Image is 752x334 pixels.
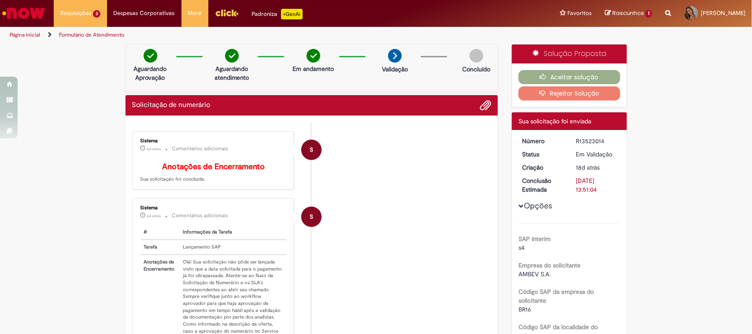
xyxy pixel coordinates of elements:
dt: Status [515,150,570,159]
div: Em Validação [576,150,617,159]
span: AMBEV S.A. [519,270,551,278]
small: Comentários adicionais [172,145,229,152]
span: Sua solicitação foi enviada [519,117,591,125]
img: check-circle-green.png [307,49,320,63]
div: System [301,207,322,227]
th: Tarefa [141,240,180,255]
dt: Criação [515,163,570,172]
div: Padroniza [252,9,303,19]
b: Empresa do solicitante [519,261,581,269]
img: click_logo_yellow_360x200.png [215,6,239,19]
p: Aguardando Aprovação [129,64,172,82]
img: img-circle-grey.png [470,49,483,63]
a: Formulário de Atendimento [59,31,124,38]
div: R13523014 [576,137,617,145]
a: Página inicial [10,31,40,38]
img: check-circle-green.png [225,49,239,63]
span: 6d atrás [147,146,161,152]
time: 24/09/2025 09:05:42 [147,213,161,219]
div: [DATE] 13:51:04 [576,176,617,194]
td: Lançamento SAP [179,240,287,255]
span: 3 [93,10,100,18]
p: Validação [382,65,408,74]
div: Solução Proposta [512,45,627,63]
span: S [310,139,313,160]
img: check-circle-green.png [144,49,157,63]
small: Comentários adicionais [172,212,229,219]
span: Rascunhos [612,9,644,17]
span: 1 [645,10,652,18]
span: Despesas Corporativas [114,9,175,18]
time: 11/09/2025 14:50:59 [576,163,600,171]
p: +GenAi [281,9,303,19]
span: Favoritos [567,9,592,18]
div: 11/09/2025 14:50:59 [576,163,617,172]
img: arrow-next.png [388,49,402,63]
b: Código SAP da empresa do solicitante [519,288,594,304]
img: ServiceNow [1,4,46,22]
div: Sistema [141,138,287,144]
span: BR16 [519,305,531,313]
p: Aguardando atendimento [211,64,253,82]
h2: Solicitação de numerário Histórico de tíquete [132,101,211,109]
p: Sua solicitação foi concluída. [141,163,287,183]
p: Concluído [462,65,490,74]
div: System [301,140,322,160]
span: s4 [519,244,525,252]
button: Rejeitar Solução [519,86,620,100]
time: 24/09/2025 09:05:45 [147,146,161,152]
span: S [310,206,313,227]
button: Adicionar anexos [480,100,491,111]
a: Rascunhos [605,9,652,18]
dt: Número [515,137,570,145]
span: Requisições [60,9,91,18]
b: Anotações de Encerramento [162,162,265,172]
button: Aceitar solução [519,70,620,84]
span: More [188,9,202,18]
th: # [141,225,180,240]
span: [PERSON_NAME] [701,9,745,17]
ul: Trilhas de página [7,27,495,43]
div: Sistema [141,205,287,211]
b: SAP Interim [519,235,551,243]
dt: Conclusão Estimada [515,176,570,194]
th: Informações da Tarefa [179,225,287,240]
span: 6d atrás [147,213,161,219]
span: 18d atrás [576,163,600,171]
p: Em andamento [293,64,334,73]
